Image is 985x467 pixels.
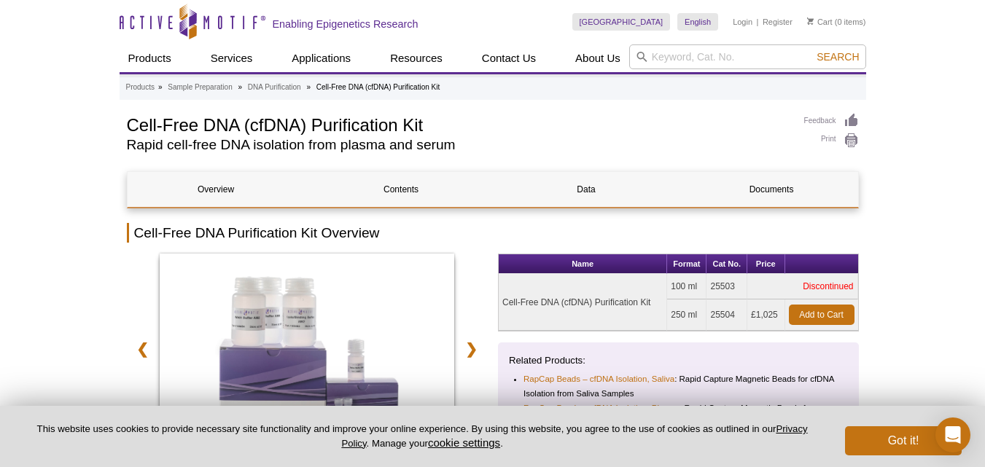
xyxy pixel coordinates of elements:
[572,13,671,31] a: [GEOGRAPHIC_DATA]
[283,44,359,72] a: Applications
[807,17,814,25] img: Your Cart
[273,17,418,31] h2: Enabling Epigenetics Research
[202,44,262,72] a: Services
[128,172,305,207] a: Overview
[935,417,970,452] div: Open Intercom Messenger
[127,332,158,366] a: ❮
[677,13,718,31] a: English
[807,17,833,27] a: Cart
[523,372,674,386] a: RapCap Beads – cfDNA Isolation, Saliva
[789,305,854,325] a: Add to Cart
[158,83,163,91] li: »
[313,172,490,207] a: Contents
[523,372,835,401] li: : Rapid Capture Magnetic Beads for cfDNA Isolation from Saliva Samples
[306,83,311,91] li: »
[127,138,790,152] h2: Rapid cell-free DNA isolation from plasma and serum
[629,44,866,69] input: Keyword, Cat. No.
[248,81,301,94] a: DNA Purification
[667,274,706,299] td: 100 ml
[763,17,793,27] a: Register
[706,274,747,299] td: 25503
[499,274,667,331] td: Cell-Free DNA (cfDNA) Purification Kit
[499,254,667,274] th: Name
[523,401,680,415] a: RapCap Beads – cfDNA Isolation, Plasma
[845,426,962,455] button: Got it!
[706,254,747,274] th: Cat No.
[127,223,859,243] h2: Cell-Free DNA Purification Kit Overview
[160,254,455,455] a: Cell-Free DNA Purification Kit - 100ml
[706,299,747,331] td: 25504
[473,44,545,72] a: Contact Us
[817,51,859,63] span: Search
[23,423,821,450] p: This website uses cookies to provide necessary site functionality and improve your online experie...
[498,172,675,207] a: Data
[683,172,860,207] a: Documents
[509,353,848,368] p: Related Products:
[667,254,706,274] th: Format
[804,113,859,129] a: Feedback
[757,13,759,31] li: |
[168,81,232,94] a: Sample Preparation
[456,332,487,366] a: ❯
[812,50,863,63] button: Search
[747,299,785,331] td: £1,025
[341,423,807,448] a: Privacy Policy
[523,401,835,430] li: : Rapid Capture Magnetic Beads for cfDNA Isolation from Plasma Samples
[567,44,629,72] a: About Us
[238,83,242,91] li: »
[126,81,155,94] a: Products
[667,299,706,331] td: 250 ml
[428,436,500,449] button: cookie settings
[733,17,752,27] a: Login
[160,254,455,450] img: Cell-Free DNA Purification Kit - 100ml
[127,113,790,135] h1: Cell-Free DNA (cfDNA) Purification Kit
[381,44,451,72] a: Resources
[747,274,857,299] td: Discontinued
[316,83,440,91] li: Cell-Free DNA (cfDNA) Purification Kit
[804,133,859,149] a: Print
[120,44,180,72] a: Products
[807,13,866,31] li: (0 items)
[747,254,785,274] th: Price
